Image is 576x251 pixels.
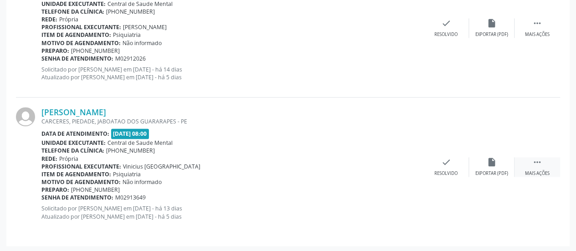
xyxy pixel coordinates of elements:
span: M02913649 [115,194,146,201]
b: Telefone da clínica: [41,147,104,154]
span: Psiquiatria [113,31,141,39]
span: Própria [59,155,78,163]
span: M02912026 [115,55,146,62]
img: img [16,107,35,126]
div: Exportar (PDF) [475,31,508,38]
b: Preparo: [41,186,69,194]
span: Não informado [122,178,162,186]
span: [PERSON_NAME] [123,23,167,31]
i: insert_drive_file [487,18,497,28]
b: Motivo de agendamento: [41,178,121,186]
b: Preparo: [41,47,69,55]
span: Central de Saude Mental [107,139,173,147]
span: Psiquiatria [113,170,141,178]
span: [PHONE_NUMBER] [106,147,155,154]
b: Unidade executante: [41,139,106,147]
a: [PERSON_NAME] [41,107,106,117]
div: Resolvido [434,170,458,177]
b: Rede: [41,155,57,163]
span: Própria [59,15,78,23]
b: Rede: [41,15,57,23]
i: check [441,18,451,28]
span: Vinicius [GEOGRAPHIC_DATA] [123,163,200,170]
span: Não informado [122,39,162,47]
i:  [532,157,542,167]
b: Telefone da clínica: [41,8,104,15]
b: Item de agendamento: [41,170,111,178]
i: check [441,157,451,167]
div: CARCERES, PIEDADE, JABOATAO DOS GUARARAPES - PE [41,118,423,125]
i: insert_drive_file [487,157,497,167]
p: Solicitado por [PERSON_NAME] em [DATE] - há 14 dias Atualizado por [PERSON_NAME] em [DATE] - há 5... [41,66,423,81]
span: [PHONE_NUMBER] [106,8,155,15]
span: [DATE] 08:00 [111,128,149,139]
b: Data de atendimento: [41,130,109,138]
p: Solicitado por [PERSON_NAME] em [DATE] - há 13 dias Atualizado por [PERSON_NAME] em [DATE] - há 5... [41,205,423,220]
b: Profissional executante: [41,163,121,170]
span: [PHONE_NUMBER] [71,47,120,55]
b: Senha de atendimento: [41,55,113,62]
div: Mais ações [525,31,550,38]
div: Exportar (PDF) [475,170,508,177]
i:  [532,18,542,28]
div: Resolvido [434,31,458,38]
div: Mais ações [525,170,550,177]
b: Profissional executante: [41,23,121,31]
b: Item de agendamento: [41,31,111,39]
b: Senha de atendimento: [41,194,113,201]
span: [PHONE_NUMBER] [71,186,120,194]
b: Motivo de agendamento: [41,39,121,47]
